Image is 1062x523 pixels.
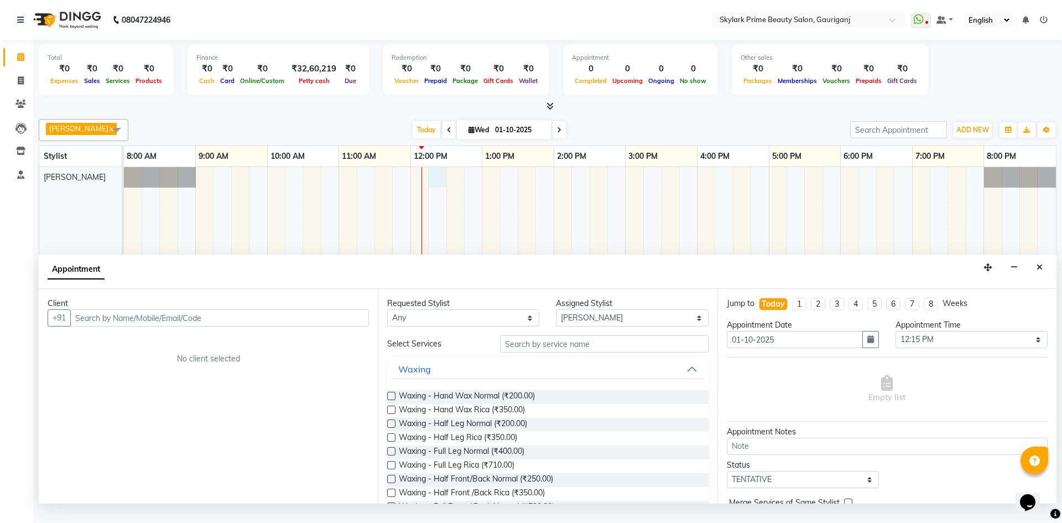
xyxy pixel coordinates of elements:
img: logo [28,4,104,35]
a: 8:00 AM [124,148,159,164]
div: ₹0 [237,63,287,75]
div: No client selected [74,353,342,365]
span: Stylist [44,151,67,161]
div: ₹0 [196,63,217,75]
div: Client [48,298,369,309]
span: Appointment [48,260,105,279]
span: Prepaids [853,77,884,85]
li: 8 [924,298,938,310]
li: 4 [848,298,863,310]
div: Total [48,53,165,63]
input: Search by Name/Mobile/Email/Code [70,309,369,327]
div: Today [762,298,785,310]
span: Wallet [516,77,540,85]
li: 1 [792,298,806,310]
a: 4:00 PM [697,148,732,164]
button: +91 [48,309,71,327]
div: ₹0 [884,63,920,75]
a: 12:00 PM [411,148,450,164]
div: Weeks [943,298,967,309]
div: ₹0 [103,63,133,75]
a: 6:00 PM [841,148,876,164]
div: ₹0 [820,63,853,75]
div: 0 [572,63,610,75]
li: 3 [830,298,844,310]
span: Waxing - Half Front /Back Rica (₹350.00) [399,487,545,501]
span: Waxing - Half Leg Normal (₹200.00) [399,418,527,432]
a: 11:00 AM [339,148,379,164]
input: yyyy-mm-dd [727,331,863,348]
span: Products [133,77,165,85]
input: Search by service name [500,335,709,353]
span: [PERSON_NAME] [49,124,108,133]
span: Waxing - Hand Wax Normal (₹200.00) [399,390,535,404]
span: Empty list [868,375,905,403]
div: ₹0 [853,63,884,75]
span: Waxing - Full Leg Rica (₹710.00) [399,459,514,473]
span: Upcoming [610,77,645,85]
span: Due [342,77,359,85]
span: Waxing - Hand Wax Rica (₹350.00) [399,404,525,418]
span: Gift Cards [481,77,516,85]
div: ₹0 [775,63,820,75]
div: ₹0 [741,63,775,75]
div: Requested Stylist [387,298,539,309]
a: 3:00 PM [626,148,660,164]
div: ₹0 [450,63,481,75]
div: 0 [610,63,645,75]
span: Today [413,121,440,138]
span: Gift Cards [884,77,920,85]
div: ₹0 [421,63,450,75]
div: 0 [645,63,677,75]
div: Select Services [379,338,491,350]
span: Prepaid [421,77,450,85]
li: 5 [867,298,882,310]
div: ₹0 [81,63,103,75]
div: Appointment [572,53,709,63]
div: ₹0 [217,63,237,75]
iframe: chat widget [1016,479,1051,512]
div: Appointment Date [727,319,879,331]
div: ₹0 [48,63,81,75]
span: Petty cash [296,77,332,85]
button: Close [1032,259,1048,276]
div: 0 [677,63,709,75]
span: Waxing - Half Leg Rica (₹350.00) [399,432,517,446]
a: 9:00 AM [196,148,231,164]
li: 2 [811,298,825,310]
span: Sales [81,77,103,85]
span: Packages [741,77,775,85]
div: ₹32,60,219 [287,63,341,75]
div: ₹0 [516,63,540,75]
span: Waxing - Full Front / Back Normal (₹500.00) [399,501,554,515]
span: Memberships [775,77,820,85]
span: ADD NEW [956,126,989,134]
span: [PERSON_NAME] [44,172,106,182]
span: No show [677,77,709,85]
div: Other sales [741,53,920,63]
div: Jump to [727,298,754,309]
span: Cash [196,77,217,85]
div: Appointment Time [896,319,1048,331]
div: Finance [196,53,360,63]
a: 2:00 PM [554,148,589,164]
span: Waxing - Full Leg Normal (₹400.00) [399,446,524,459]
span: Package [450,77,481,85]
a: 10:00 AM [268,148,308,164]
div: Assigned Stylist [556,298,708,309]
div: Redemption [392,53,540,63]
span: Vouchers [820,77,853,85]
button: Waxing [392,359,704,379]
span: Card [217,77,237,85]
span: Expenses [48,77,81,85]
span: Waxing - Half Front/Back Normal (₹250.00) [399,473,553,487]
b: 08047224946 [122,4,170,35]
span: Services [103,77,133,85]
span: Voucher [392,77,421,85]
a: 5:00 PM [769,148,804,164]
input: Search Appointment [850,121,947,138]
button: ADD NEW [954,122,992,138]
span: Online/Custom [237,77,287,85]
input: 2025-10-01 [492,122,547,138]
div: ₹0 [341,63,360,75]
